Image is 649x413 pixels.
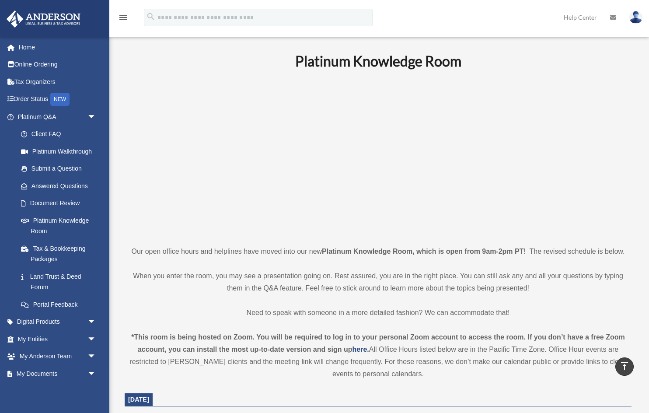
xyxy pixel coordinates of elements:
a: Platinum Walkthrough [12,143,109,160]
a: vertical_align_top [615,357,634,376]
a: Home [6,38,109,56]
iframe: 231110_Toby_KnowledgeRoom [247,81,509,229]
b: Platinum Knowledge Room [295,52,461,70]
a: Tax Organizers [6,73,109,91]
a: here [352,346,367,353]
span: arrow_drop_down [87,382,105,400]
a: Online Ordering [6,56,109,73]
a: My Anderson Teamarrow_drop_down [6,348,109,365]
div: All Office Hours listed below are in the Pacific Time Zone. Office Hour events are restricted to ... [125,331,632,380]
span: arrow_drop_down [87,330,105,348]
a: Land Trust & Deed Forum [12,268,109,296]
a: My Entitiesarrow_drop_down [6,330,109,348]
a: Portal Feedback [12,296,109,313]
a: Answered Questions [12,177,109,195]
strong: *This room is being hosted on Zoom. You will be required to log in to your personal Zoom account ... [131,333,625,353]
a: Platinum Knowledge Room [12,212,105,240]
strong: Platinum Knowledge Room, which is open from 9am-2pm PT [322,248,523,255]
img: User Pic [629,11,642,24]
a: Submit a Question [12,160,109,178]
a: menu [118,15,129,23]
div: NEW [50,93,70,106]
a: Client FAQ [12,126,109,143]
img: Anderson Advisors Platinum Portal [4,10,83,28]
strong: . [367,346,369,353]
a: Document Review [12,195,109,212]
span: arrow_drop_down [87,348,105,366]
p: When you enter the room, you may see a presentation going on. Rest assured, you are in the right ... [125,270,632,294]
i: search [146,12,156,21]
i: menu [118,12,129,23]
span: arrow_drop_down [87,313,105,331]
a: Digital Productsarrow_drop_down [6,313,109,331]
a: Order StatusNEW [6,91,109,108]
p: Need to speak with someone in a more detailed fashion? We can accommodate that! [125,307,632,319]
p: Our open office hours and helplines have moved into our new ! The revised schedule is below. [125,245,632,258]
a: Tax & Bookkeeping Packages [12,240,109,268]
a: Platinum Q&Aarrow_drop_down [6,108,109,126]
a: Online Learningarrow_drop_down [6,382,109,400]
span: arrow_drop_down [87,108,105,126]
a: My Documentsarrow_drop_down [6,365,109,382]
span: [DATE] [128,396,149,403]
span: arrow_drop_down [87,365,105,383]
i: vertical_align_top [619,361,630,371]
